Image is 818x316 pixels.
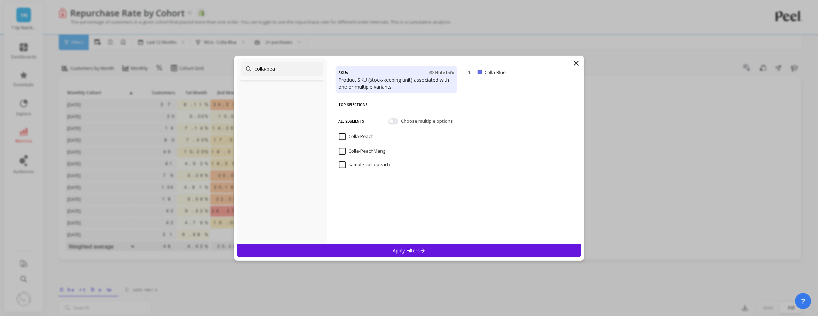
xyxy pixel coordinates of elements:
[338,76,454,90] p: Product SKU (stock-keeping unit) associated with one or multiple variants
[795,293,811,309] button: ?
[468,69,475,75] p: 1.
[338,69,348,76] h4: SKUs
[429,70,454,75] span: Hide Info
[339,161,390,168] span: sample-colla-peach
[241,62,323,76] input: Search Segments
[393,247,426,254] p: Apply Filters
[338,114,364,128] p: All Segments
[801,296,805,306] span: ?
[485,69,541,75] p: Colla-Blue
[338,97,454,112] p: Top Selections
[339,133,373,140] span: Colla-Peach
[401,118,454,124] span: Choose multiple options
[339,148,385,155] span: Colla-PeachMang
